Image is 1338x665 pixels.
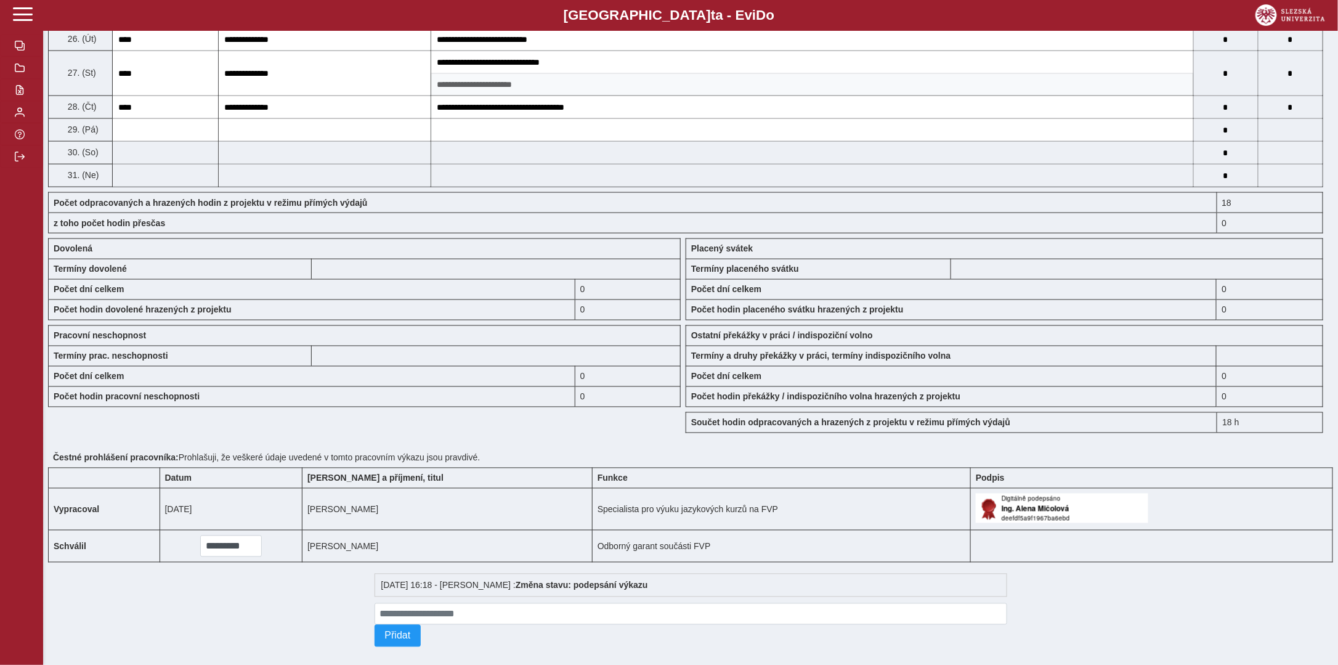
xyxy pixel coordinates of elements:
b: z toho počet hodin přesčas [54,218,165,228]
span: D [756,7,766,23]
div: 0 [1217,366,1323,386]
span: t [711,7,715,23]
b: Změna stavu: podepsání výkazu [516,581,648,590]
b: Pracovní neschopnost [54,331,146,341]
div: 0 [1217,300,1323,320]
span: 29. (Pá) [65,124,99,134]
td: [PERSON_NAME] [302,489,593,531]
b: [PERSON_NAME] a příjmení, titul [307,473,444,483]
b: Termíny dovolené [54,264,127,274]
b: Termíny placeného svátku [691,264,799,274]
b: Ostatní překážky v práci / indispoziční volno [691,331,873,341]
b: Čestné prohlášení pracovníka: [53,453,179,463]
div: 18 h [1217,412,1323,433]
span: [DATE] [165,505,192,515]
img: logo_web_su.png [1255,4,1325,26]
span: Přidat [385,630,411,642]
div: 0 [575,279,681,300]
div: 0 [575,300,681,320]
b: Schválil [54,542,86,552]
b: Počet odpracovaných a hrazených hodin z projektu v režimu přímých výdajů [54,198,368,208]
b: Počet dní celkem [54,285,124,295]
b: Počet hodin překážky / indispozičního volna hrazených z projektu [691,392,960,402]
div: 0 [575,386,681,407]
div: 0 [575,366,681,386]
td: Odborný garant součásti FVP [592,531,970,563]
b: Dovolená [54,244,92,254]
b: Podpis [976,473,1005,483]
td: Specialista pro výuku jazykových kurzů na FVP [592,489,970,531]
b: Funkce [598,473,628,483]
b: Placený svátek [691,244,753,254]
span: 28. (Čt) [65,102,97,112]
div: 0 [1217,213,1323,234]
img: Digitálně podepsáno uživatelem [976,494,1148,523]
b: Počet dní celkem [691,372,761,381]
b: Počet dní celkem [691,285,761,295]
td: [PERSON_NAME] [302,531,593,563]
b: Termíny a druhy překážky v práci, termíny indispozičního volna [691,351,951,361]
span: 31. (Ne) [65,170,99,180]
b: Počet dní celkem [54,372,124,381]
span: 27. (St) [65,68,96,78]
div: 18 [1217,192,1323,213]
b: [GEOGRAPHIC_DATA] a - Evi [37,7,1301,23]
div: 0 [1217,386,1323,407]
b: Datum [165,473,192,483]
b: Termíny prac. neschopnosti [54,351,168,361]
b: Počet hodin pracovní neschopnosti [54,392,200,402]
b: Počet hodin placeného svátku hrazených z projektu [691,305,904,315]
button: Přidat [375,625,421,647]
div: Prohlašuji, že veškeré údaje uvedené v tomto pracovním výkazu jsou pravdivé. [48,448,1333,468]
b: Počet hodin dovolené hrazených z projektu [54,305,232,315]
span: 30. (So) [65,147,99,157]
b: Vypracoval [54,505,99,515]
b: Součet hodin odpracovaných a hrazených z projektu v režimu přímých výdajů [691,418,1010,428]
div: 0 [1217,279,1323,300]
span: 26. (Út) [65,34,97,44]
span: o [766,7,775,23]
div: [DATE] 16:18 - [PERSON_NAME] : [375,574,1007,597]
